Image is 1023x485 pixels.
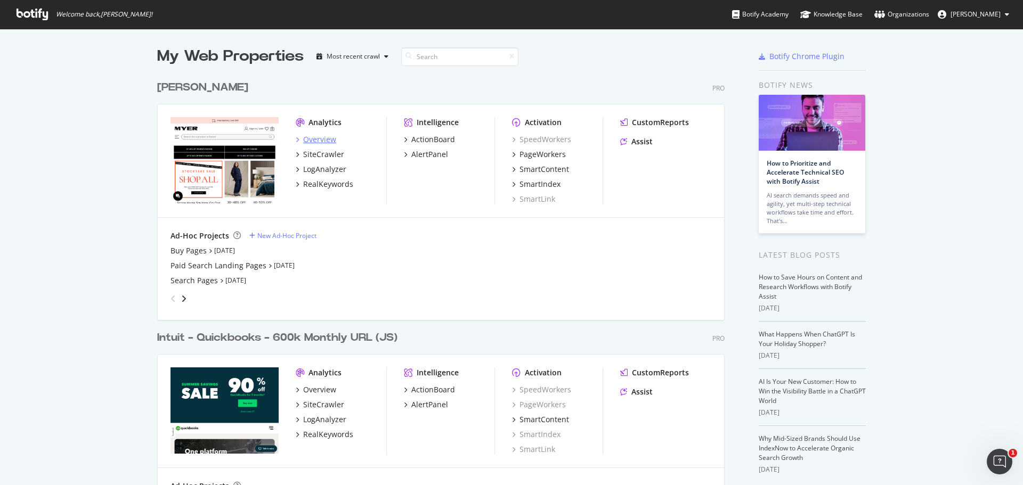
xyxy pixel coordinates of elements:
a: How to Save Hours on Content and Research Workflows with Botify Assist [759,273,862,301]
a: Overview [296,134,336,145]
a: SmartContent [512,164,569,175]
div: My Web Properties [157,46,304,67]
a: SmartLink [512,194,555,204]
div: Activation [525,117,562,128]
a: SmartContent [512,414,569,425]
div: Pro [712,334,725,343]
a: SpeedWorkers [512,134,571,145]
div: Analytics [308,367,342,378]
div: Organizations [874,9,929,20]
div: Intelligence [417,117,459,128]
div: AI search demands speed and agility, yet multi-step technical workflows take time and effort. Tha... [767,191,857,225]
div: Assist [631,136,653,147]
a: New Ad-Hoc Project [249,231,316,240]
div: SiteCrawler [303,399,344,410]
input: Search [401,47,518,66]
a: Overview [296,384,336,395]
div: Intuit - Quickbooks - 600k Monthly URL (JS) [157,330,397,346]
a: LogAnalyzer [296,414,346,425]
a: [DATE] [274,261,295,270]
div: [DATE] [759,351,866,360]
div: Activation [525,367,562,378]
button: Most recent crawl [312,48,393,65]
div: ActionBoard [411,384,455,395]
div: AlertPanel [411,399,448,410]
img: quickbooks.intuit.com [170,367,279,454]
a: RealKeywords [296,429,353,440]
div: angle-right [180,293,188,304]
div: Buy Pages [170,245,207,256]
a: Search Pages [170,275,218,286]
a: SpeedWorkers [512,384,571,395]
span: 1 [1009,449,1017,457]
a: How to Prioritize and Accelerate Technical SEO with Botify Assist [767,159,844,186]
div: Knowledge Base [800,9,863,20]
div: New Ad-Hoc Project [257,231,316,240]
div: LogAnalyzer [303,414,346,425]
a: RealKeywords [296,179,353,190]
div: Most recent crawl [327,53,380,60]
div: angle-left [166,290,180,307]
a: Assist [620,387,653,397]
div: Intelligence [417,367,459,378]
a: ActionBoard [404,134,455,145]
div: RealKeywords [303,179,353,190]
div: Latest Blog Posts [759,249,866,261]
a: What Happens When ChatGPT Is Your Holiday Shopper? [759,330,855,348]
iframe: Intercom live chat [987,449,1012,474]
a: [DATE] [214,246,235,255]
a: PageWorkers [512,149,566,160]
a: SiteCrawler [296,149,344,160]
a: SiteCrawler [296,399,344,410]
a: Botify Chrome Plugin [759,51,845,62]
div: SmartIndex [519,179,561,190]
a: Assist [620,136,653,147]
a: LogAnalyzer [296,164,346,175]
a: PageWorkers [512,399,566,410]
div: Assist [631,387,653,397]
a: [PERSON_NAME] [157,80,253,95]
div: Overview [303,384,336,395]
div: PageWorkers [519,149,566,160]
div: Botify Chrome Plugin [769,51,845,62]
div: AlertPanel [411,149,448,160]
div: Overview [303,134,336,145]
a: Paid Search Landing Pages [170,260,266,271]
div: Ad-Hoc Projects [170,231,229,241]
div: [DATE] [759,408,866,417]
a: Why Mid-Sized Brands Should Use IndexNow to Accelerate Organic Search Growth [759,434,860,462]
a: ActionBoard [404,384,455,395]
div: CustomReports [632,117,689,128]
div: LogAnalyzer [303,164,346,175]
a: SmartIndex [512,179,561,190]
a: SmartIndex [512,429,561,440]
img: How to Prioritize and Accelerate Technical SEO with Botify Assist [759,95,865,151]
img: myer.com.au [170,117,279,203]
div: Botify news [759,79,866,91]
div: [DATE] [759,303,866,313]
div: [PERSON_NAME] [157,80,248,95]
a: [DATE] [225,276,246,285]
button: [PERSON_NAME] [929,6,1018,23]
div: Analytics [308,117,342,128]
a: CustomReports [620,117,689,128]
div: SmartContent [519,164,569,175]
a: SmartLink [512,444,555,455]
div: SiteCrawler [303,149,344,160]
a: Intuit - Quickbooks - 600k Monthly URL (JS) [157,330,402,346]
div: RealKeywords [303,429,353,440]
a: AlertPanel [404,399,448,410]
span: Rob Hilborn [951,10,1001,19]
div: Botify Academy [732,9,789,20]
div: CustomReports [632,367,689,378]
a: CustomReports [620,367,689,378]
div: [DATE] [759,465,866,474]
